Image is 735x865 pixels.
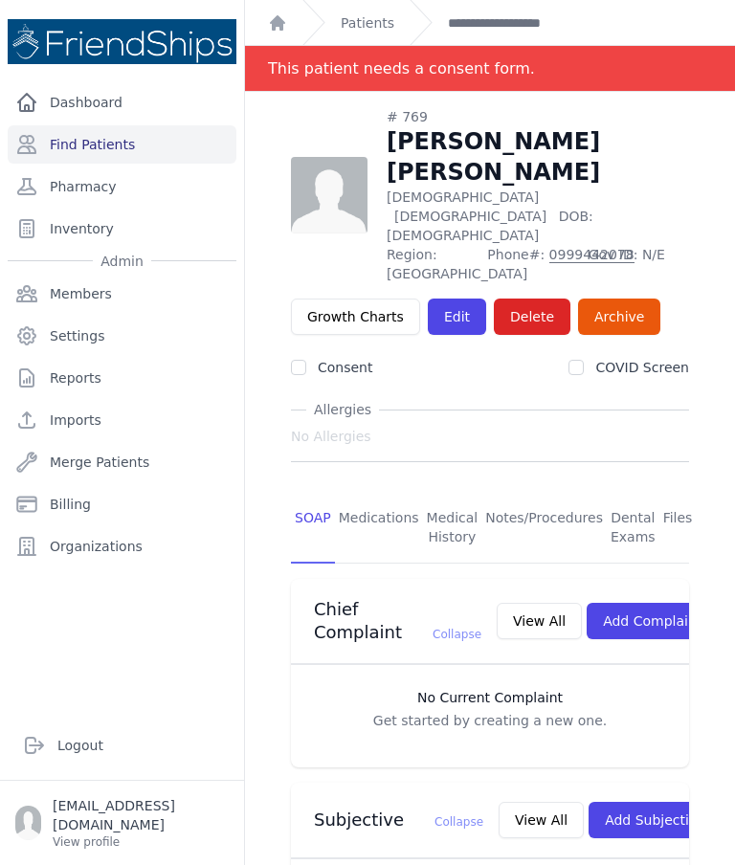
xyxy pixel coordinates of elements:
[318,360,372,375] label: Consent
[8,83,236,122] a: Dashboard
[314,598,481,644] h3: Chief Complaint
[8,485,236,523] a: Billing
[53,796,229,834] p: [EMAIL_ADDRESS][DOMAIN_NAME]
[499,802,584,838] button: View All
[659,493,697,564] a: Files
[589,802,722,838] button: Add Subjective
[387,126,689,188] h1: [PERSON_NAME] [PERSON_NAME]
[314,809,483,832] h3: Subjective
[291,493,335,564] a: SOAP
[341,13,394,33] a: Patients
[53,834,229,850] p: View profile
[93,252,151,271] span: Admin
[8,19,236,64] img: Medical Missions EMR
[291,427,371,446] span: No Allergies
[433,628,481,641] span: Collapse
[8,167,236,206] a: Pharmacy
[8,527,236,566] a: Organizations
[291,157,367,233] img: person-242608b1a05df3501eefc295dc1bc67a.jpg
[245,46,735,92] div: Notification
[291,493,689,564] nav: Tabs
[578,299,660,335] a: Archive
[8,210,236,248] a: Inventory
[394,209,546,224] span: [DEMOGRAPHIC_DATA]
[481,493,607,564] a: Notes/Procedures
[15,796,229,850] a: [EMAIL_ADDRESS][DOMAIN_NAME] View profile
[595,360,689,375] label: COVID Screen
[387,245,476,283] span: Region: [GEOGRAPHIC_DATA]
[428,299,486,335] a: Edit
[487,245,576,283] span: Phone#:
[494,299,570,335] button: Delete
[497,603,582,639] button: View All
[607,493,659,564] a: Dental Exams
[434,815,483,829] span: Collapse
[8,275,236,313] a: Members
[423,493,482,564] a: Medical History
[335,493,423,564] a: Medications
[268,46,535,91] div: This patient needs a consent form.
[387,188,689,245] p: [DEMOGRAPHIC_DATA]
[310,688,670,707] h3: No Current Complaint
[8,359,236,397] a: Reports
[8,317,236,355] a: Settings
[587,603,718,639] button: Add Complaint
[8,443,236,481] a: Merge Patients
[8,125,236,164] a: Find Patients
[8,401,236,439] a: Imports
[291,299,420,335] a: Growth Charts
[15,726,229,765] a: Logout
[589,245,689,283] span: Gov ID: N/E
[310,711,670,730] p: Get started by creating a new one.
[387,107,689,126] div: # 769
[306,400,379,419] span: Allergies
